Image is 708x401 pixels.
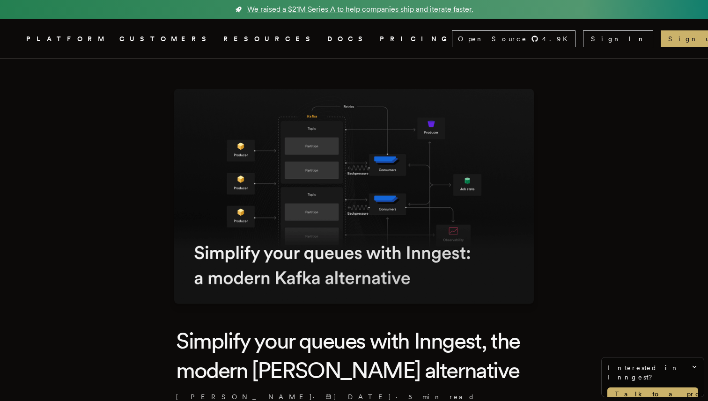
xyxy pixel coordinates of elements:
a: PRICING [380,33,452,45]
a: Sign In [583,30,653,47]
span: Open Source [458,34,527,44]
img: Featured image for Simplify your queues with Inngest, the modern Kafka alternative blog post [174,89,534,304]
span: 4.9 K [542,34,573,44]
a: Talk to a product expert [607,387,698,401]
button: RESOURCES [223,33,316,45]
span: Interested in Inngest? [607,363,698,382]
a: DOCS [327,33,369,45]
button: PLATFORM [26,33,108,45]
a: CUSTOMERS [119,33,212,45]
h1: Simplify your queues with Inngest, the modern [PERSON_NAME] alternative [176,326,532,385]
span: We raised a $21M Series A to help companies ship and iterate faster. [247,4,473,15]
